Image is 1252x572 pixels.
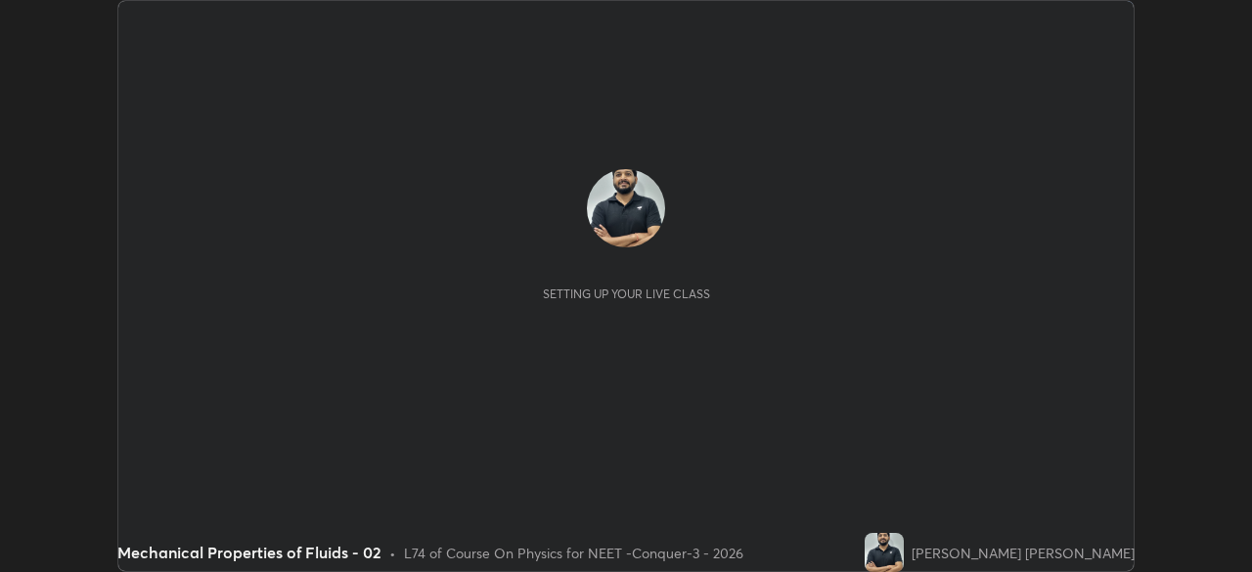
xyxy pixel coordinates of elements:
[865,533,904,572] img: 7d08814e4197425d9a92ec1182f4f26a.jpg
[389,543,396,563] div: •
[912,543,1135,563] div: [PERSON_NAME] [PERSON_NAME]
[404,543,743,563] div: L74 of Course On Physics for NEET -Conquer-3 - 2026
[117,541,381,564] div: Mechanical Properties of Fluids - 02
[543,286,710,301] div: Setting up your live class
[587,169,665,247] img: 7d08814e4197425d9a92ec1182f4f26a.jpg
